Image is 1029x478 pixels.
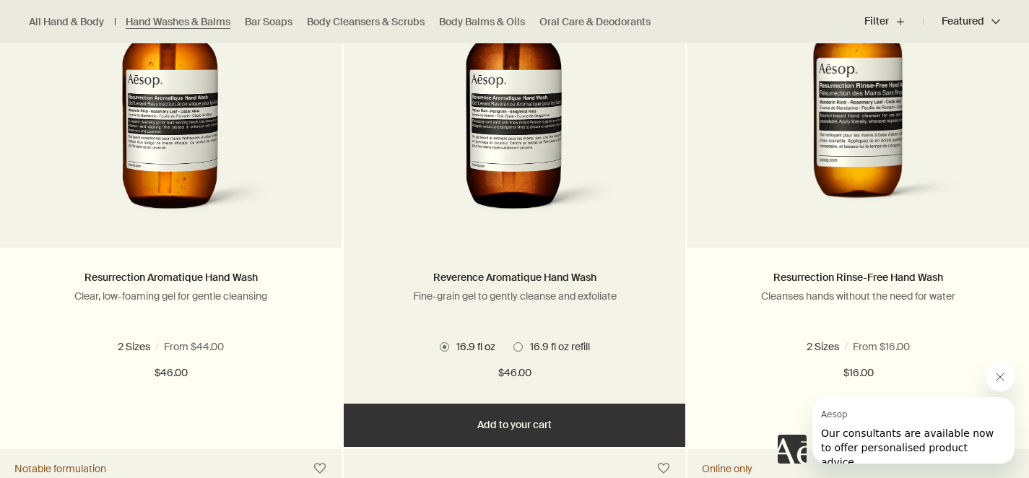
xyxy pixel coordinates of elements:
[523,340,590,353] span: 16.9 fl oz refill
[812,397,1015,464] iframe: Message from Aesop
[84,271,258,284] a: Resurrection Aromatique Hand Wash
[245,15,292,29] a: Bar Soaps
[344,404,685,447] button: Add to your cart - $46.00
[307,15,425,29] a: Body Cleansers & Scrubs
[449,340,495,353] span: 16.9 fl oz
[873,340,919,353] span: 16.9 fl oz
[986,362,1015,391] iframe: Close message from Aesop
[709,290,1007,303] p: Cleanses hands without the need for water
[179,340,246,353] span: 16.9 fl oz refill
[864,4,924,39] button: Filter
[702,462,752,475] div: Online only
[773,271,943,284] a: Resurrection Rinse-Free Hand Wash
[539,15,651,29] a: Oral Care & Deodorants
[105,340,152,353] span: 16.9 fl oz
[807,340,846,353] span: 1.6 fl oz
[29,15,104,29] a: All Hand & Body
[778,435,807,464] iframe: no content
[9,30,181,71] span: Our consultants are available now to offer personalised product advice.
[778,362,1015,464] div: Aesop says "Our consultants are available now to offer personalised product advice.". Open messag...
[155,365,188,382] span: $46.00
[439,15,525,29] a: Body Balms & Oils
[22,290,320,303] p: Clear, low-foaming gel for gentle cleansing
[433,271,596,284] a: Reverence Aromatique Hand Wash
[924,4,1000,39] button: Featured
[14,462,106,475] div: Notable formulation
[365,290,664,303] p: Fine-grain gel to gently cleanse and exfoliate
[498,365,531,382] span: $46.00
[126,15,230,29] a: Hand Washes & Balms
